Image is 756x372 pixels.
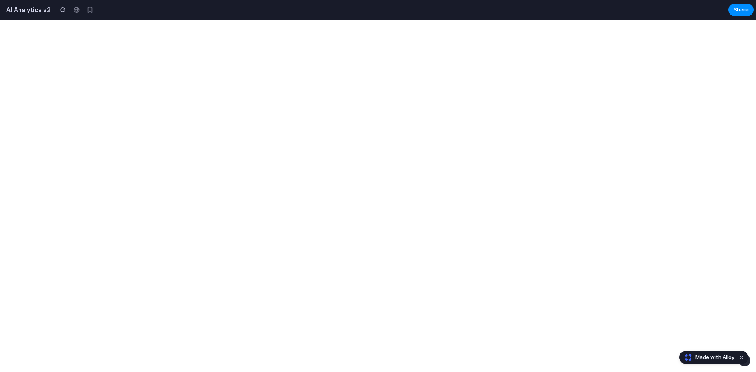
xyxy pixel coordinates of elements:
[3,5,51,15] h2: AI Analytics v2
[728,4,754,16] button: Share
[680,353,735,361] a: Made with Alloy
[737,353,746,362] button: Dismiss watermark
[734,6,749,14] span: Share
[695,353,734,361] span: Made with Alloy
